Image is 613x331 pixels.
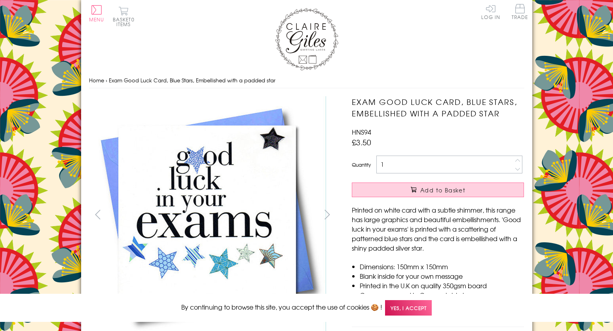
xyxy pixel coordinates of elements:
span: Add to Basket [420,186,465,194]
span: Trade [512,4,528,19]
span: 0 items [116,16,135,28]
h1: Exam Good Luck Card, Blue Stars, Embellished with a padded star [352,96,524,119]
button: next [318,205,336,223]
span: › [106,76,107,84]
img: Claire Giles Greetings Cards [275,8,338,70]
p: Printed on white card with a subtle shimmer, this range has large graphics and beautiful embellis... [352,205,524,253]
button: Menu [89,5,104,22]
label: Quantity [352,161,371,168]
li: Dimensions: 150mm x 150mm [360,262,524,271]
a: Home [89,76,104,84]
span: HNS94 [352,127,371,137]
button: Basket0 items [113,6,135,27]
a: Log In [481,4,500,19]
span: £3.50 [352,137,371,148]
button: Add to Basket [352,183,524,197]
li: Comes wrapped in Compostable bag [360,290,524,300]
a: Trade [512,4,528,21]
span: Menu [89,16,104,23]
li: Printed in the U.K on quality 350gsm board [360,281,524,290]
span: Yes, I accept [385,300,432,316]
button: prev [89,205,107,223]
span: Exam Good Luck Card, Blue Stars, Embellished with a padded star [109,76,275,84]
nav: breadcrumbs [89,72,524,89]
li: Blank inside for your own message [360,271,524,281]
